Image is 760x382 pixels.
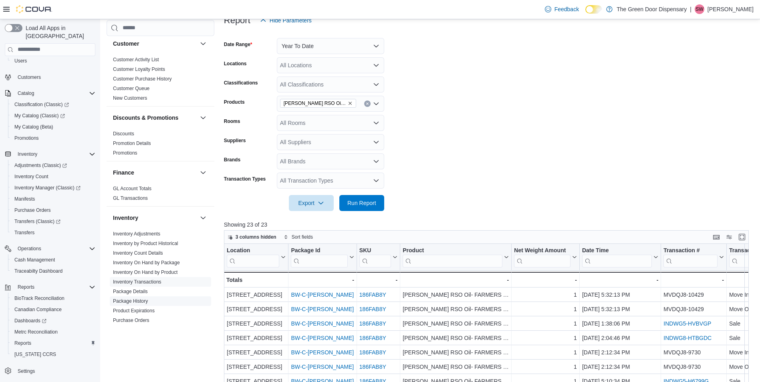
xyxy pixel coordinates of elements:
[11,316,50,326] a: Dashboards
[14,244,95,253] span: Operations
[403,275,509,285] div: -
[14,88,95,98] span: Catalog
[107,55,214,106] div: Customer
[11,111,95,121] span: My Catalog (Classic)
[373,101,379,107] button: Open list of options
[348,101,353,106] button: Remove Hudson RSO Oil- FARMERS BLEND from selection in this group
[554,5,579,13] span: Feedback
[291,247,354,267] button: Package Id
[14,306,62,313] span: Canadian Compliance
[270,16,312,24] span: Hide Parameters
[11,205,95,215] span: Purchase Orders
[11,194,95,204] span: Manifests
[18,284,34,290] span: Reports
[14,282,95,292] span: Reports
[113,318,149,323] a: Purchase Orders
[22,24,95,40] span: Load All Apps in [GEOGRAPHIC_DATA]
[257,12,315,28] button: Hide Parameters
[291,247,347,267] div: Package URL
[14,340,31,346] span: Reports
[14,351,56,358] span: [US_STATE] CCRS
[113,269,177,275] span: Inventory On Hand by Product
[8,265,99,277] button: Traceabilty Dashboard
[8,205,99,216] button: Purchase Orders
[113,289,148,294] a: Package Details
[11,305,65,314] a: Canadian Compliance
[8,326,99,338] button: Metrc Reconciliation
[113,57,159,62] a: Customer Activity List
[224,157,240,163] label: Brands
[224,137,246,144] label: Suppliers
[113,131,134,137] span: Discounts
[712,232,721,242] button: Keyboard shortcuts
[113,250,163,256] a: Inventory Count Details
[224,176,266,182] label: Transaction Types
[11,183,95,193] span: Inventory Manager (Classic)
[11,327,95,337] span: Metrc Reconciliation
[14,185,81,191] span: Inventory Manager (Classic)
[663,247,724,267] button: Transaction #
[2,281,99,293] button: Reports
[8,338,99,349] button: Reports
[11,161,95,170] span: Adjustments (Classic)
[8,349,99,360] button: [US_STATE] CCRS
[14,135,39,141] span: Promotions
[14,218,60,225] span: Transfers (Classic)
[291,306,377,312] a: BW-C-[PERSON_NAME]-G1824-2
[113,150,137,156] span: Promotions
[18,245,41,252] span: Operations
[113,40,197,48] button: Customer
[14,149,95,159] span: Inventory
[373,81,379,88] button: Open list of options
[11,205,54,215] a: Purchase Orders
[291,275,354,285] div: -
[11,350,95,359] span: Washington CCRS
[542,1,582,17] a: Feedback
[280,99,356,108] span: Hudson RSO Oil- FARMERS BLEND
[16,5,52,13] img: Cova
[8,99,99,110] a: Classification (Classic)
[113,40,139,48] h3: Customer
[663,304,724,314] div: MVDQJ8-10429
[227,304,286,314] div: [STREET_ADDRESS]
[18,151,37,157] span: Inventory
[236,234,276,240] span: 3 columns hidden
[277,38,384,54] button: Year To Date
[403,348,509,357] div: [PERSON_NAME] RSO Oil- FARMERS BLEND
[113,240,178,247] span: Inventory by Product Historical
[11,56,30,66] a: Users
[8,216,99,227] a: Transfers (Classic)
[617,4,687,14] p: The Green Door Dispensary
[359,349,386,356] a: 186FAB8Y
[737,232,747,242] button: Enter fullscreen
[359,306,386,312] a: 186FAB8Y
[359,247,391,267] div: SKU URL
[113,66,165,72] span: Customer Loyalty Points
[113,241,178,246] a: Inventory by Product Historical
[14,244,44,253] button: Operations
[690,4,691,14] p: |
[514,333,577,343] div: 1
[14,318,46,324] span: Dashboards
[663,362,724,372] div: MVDQJ8-9730
[2,71,99,83] button: Customers
[227,290,286,300] div: [STREET_ADDRESS]
[224,118,240,125] label: Rooms
[227,348,286,357] div: [STREET_ADDRESS]
[113,308,155,314] a: Product Expirations
[514,290,577,300] div: 1
[113,250,163,256] span: Inventory Count Details
[11,111,68,121] a: My Catalog (Classic)
[582,247,652,254] div: Date Time
[403,319,509,328] div: [PERSON_NAME] RSO Oil- FARMERS BLEND
[403,362,509,372] div: [PERSON_NAME] RSO Oil- FARMERS BLEND
[107,129,214,161] div: Discounts & Promotions
[373,177,379,184] button: Open list of options
[359,335,386,341] a: 186FAB8Y
[582,275,658,285] div: -
[113,76,172,82] span: Customer Purchase History
[11,56,95,66] span: Users
[2,365,99,376] button: Settings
